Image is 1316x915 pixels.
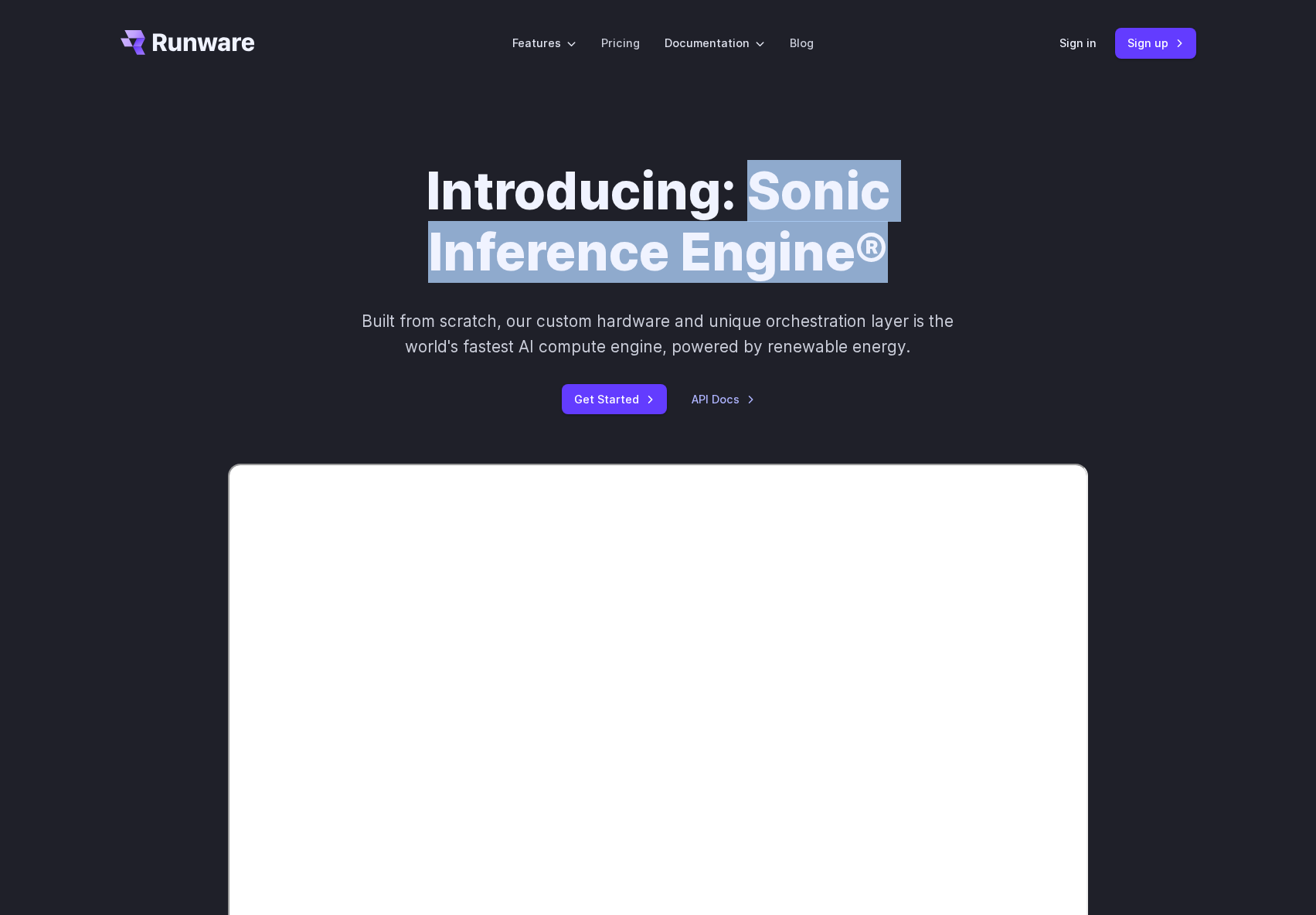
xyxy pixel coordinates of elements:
[1059,34,1097,52] a: Sign in
[790,34,814,52] a: Blog
[692,390,755,408] a: API Docs
[121,30,255,55] a: Go to /
[357,308,960,360] p: Built from scratch, our custom hardware and unique orchestration layer is the world's fastest AI ...
[665,34,765,52] label: Documentation
[562,384,667,414] a: Get Started
[1115,28,1196,58] a: Sign up
[228,161,1089,284] h1: Introducing: Sonic Inference Engine®
[512,34,576,52] label: Features
[601,34,640,52] a: Pricing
